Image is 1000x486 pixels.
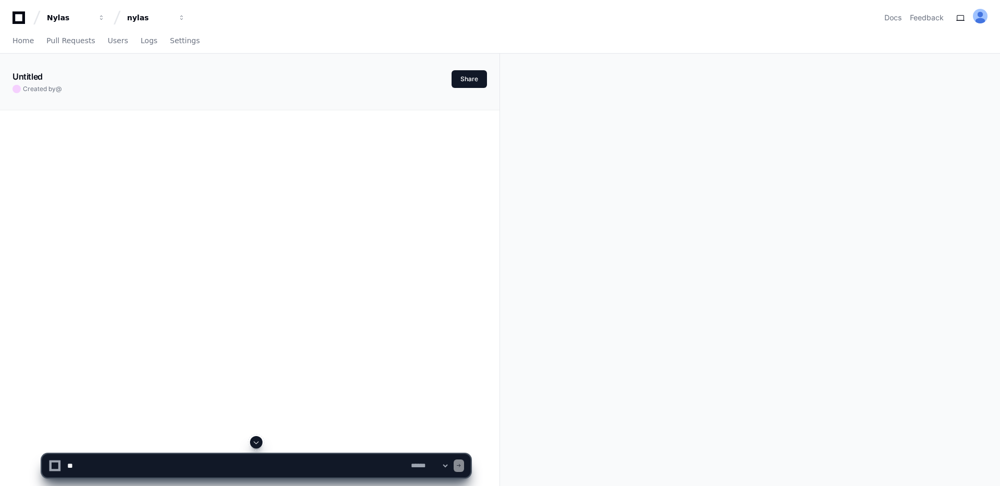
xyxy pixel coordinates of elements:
span: Home [12,37,34,44]
a: Users [108,29,128,53]
span: Users [108,37,128,44]
button: Share [452,70,487,88]
span: Pull Requests [46,37,95,44]
span: Settings [170,37,199,44]
div: nylas [127,12,172,23]
h1: Untitled [12,70,43,83]
a: Home [12,29,34,53]
span: @ [56,85,62,93]
a: Logs [141,29,157,53]
button: Nylas [43,8,109,27]
img: ALV-UjVK8RpqmtaEmWt-w7smkXy4mXJeaO6BQfayqtOlFgo-JMPJ-9dwpjtPo0tPuJt-_htNhcUawv8hC7JLdgPRlxVfNlCaj... [973,9,988,23]
button: nylas [123,8,190,27]
a: Settings [170,29,199,53]
span: Created by [23,85,62,93]
a: Docs [884,12,902,23]
a: Pull Requests [46,29,95,53]
button: Feedback [910,12,944,23]
div: Nylas [47,12,92,23]
span: Logs [141,37,157,44]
